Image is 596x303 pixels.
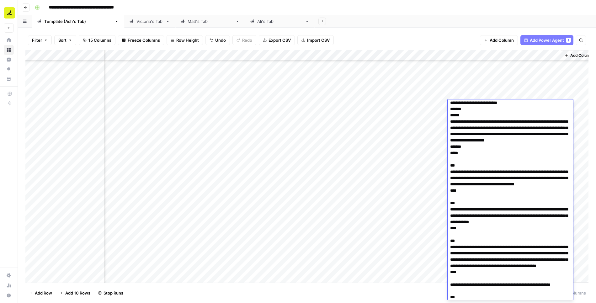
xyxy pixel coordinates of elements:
[28,35,52,45] button: Filter
[4,290,14,300] button: Help + Support
[175,15,245,28] a: [PERSON_NAME]'s Tab
[570,53,592,58] span: Add Column
[176,37,199,43] span: Row Height
[259,35,295,45] button: Export CSV
[4,7,15,19] img: Ramp Logo
[480,35,518,45] button: Add Column
[232,35,256,45] button: Redo
[118,35,164,45] button: Freeze Columns
[4,45,14,55] a: Browse
[4,270,14,280] a: Settings
[215,37,226,43] span: Undo
[104,290,123,296] span: Stop Runs
[297,35,334,45] button: Import CSV
[520,35,573,45] button: Add Power Agent1
[566,38,571,43] div: 1
[88,37,111,43] span: 15 Columns
[4,64,14,74] a: Opportunities
[54,35,76,45] button: Sort
[25,288,56,298] button: Add Row
[58,37,67,43] span: Sort
[35,290,52,296] span: Add Row
[94,288,127,298] button: Stop Runs
[4,5,14,21] button: Workspace: Ramp
[4,55,14,65] a: Insights
[188,18,233,24] div: [PERSON_NAME]'s Tab
[4,74,14,84] a: Your Data
[44,18,112,24] div: Template ([PERSON_NAME]'s Tab)
[567,38,569,43] span: 1
[79,35,115,45] button: 15 Columns
[257,18,302,24] div: [PERSON_NAME]'s Tab
[490,37,514,43] span: Add Column
[245,15,315,28] a: [PERSON_NAME]'s Tab
[242,37,252,43] span: Redo
[205,35,230,45] button: Undo
[32,37,42,43] span: Filter
[128,37,160,43] span: Freeze Columns
[4,35,14,45] a: Home
[269,37,291,43] span: Export CSV
[167,35,203,45] button: Row Height
[136,18,163,24] div: Victoria's Tab
[307,37,330,43] span: Import CSV
[530,37,564,43] span: Add Power Agent
[4,280,14,290] a: Usage
[56,288,94,298] button: Add 10 Rows
[32,15,124,28] a: Template ([PERSON_NAME]'s Tab)
[562,51,595,60] button: Add Column
[65,290,90,296] span: Add 10 Rows
[124,15,175,28] a: Victoria's Tab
